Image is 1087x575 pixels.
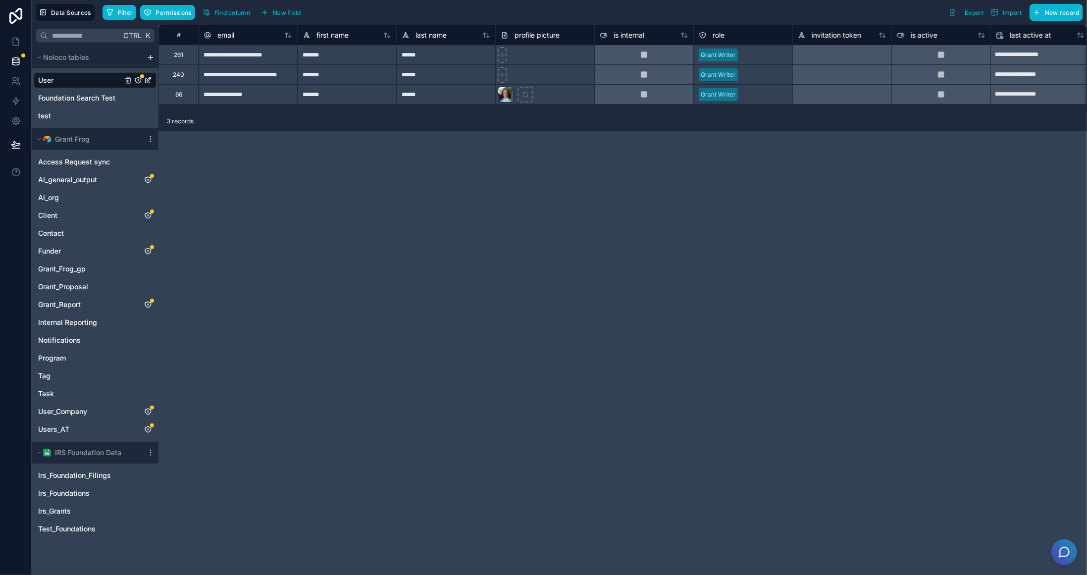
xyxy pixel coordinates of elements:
button: Find column [199,5,254,20]
span: Import [1003,9,1022,16]
div: test [34,108,156,124]
div: AI_general_output [34,172,156,188]
span: Funder [38,246,61,256]
a: Irs_Foundation_Filings [38,470,132,480]
span: last name [415,30,447,40]
span: K [144,32,151,39]
span: first name [316,30,349,40]
div: 261 [174,51,183,59]
span: invitation token [812,30,861,40]
span: Tag [38,371,51,381]
a: User_Company [38,407,132,417]
span: Contact [38,228,64,238]
div: Program [34,350,156,366]
a: Foundation Search Test [38,93,122,103]
span: AI_general_output [38,175,97,185]
a: Tag [38,371,132,381]
span: User [38,75,53,85]
a: Notifications [38,335,132,345]
a: Users_AT [38,424,132,434]
span: Grant_Proposal [38,282,88,292]
span: Grant_Report [38,300,81,310]
span: Users_AT [38,424,69,434]
span: last active at [1010,30,1051,40]
div: Tag [34,368,156,384]
a: Grant_Frog_gp [38,264,132,274]
span: role [713,30,725,40]
a: Program [38,353,132,363]
div: Irs_Foundation_Filings [34,468,156,483]
span: Test_Foundations [38,524,96,534]
span: Task [38,389,54,399]
span: Irs_Grants [38,506,71,516]
span: Grant Frog [55,134,90,144]
div: Contact [34,225,156,241]
button: New record [1030,4,1083,21]
button: Filter [103,5,137,20]
div: Grant_Report [34,297,156,313]
img: Airtable Logo [43,135,51,143]
div: 240 [173,71,184,79]
div: Grant_Frog_gp [34,261,156,277]
span: Irs_Foundation_Filings [38,470,111,480]
div: 66 [175,91,182,99]
div: Grant Writer [701,51,736,59]
span: Notifications [38,335,81,345]
span: profile picture [515,30,560,40]
div: Grant Writer [701,90,736,99]
div: User_Company [34,404,156,419]
a: Grant_Report [38,300,132,310]
a: Irs_Grants [38,506,132,516]
button: Data Sources [36,4,95,21]
span: is active [911,30,937,40]
div: Funder [34,243,156,259]
div: AI_org [34,190,156,206]
span: is internal [614,30,644,40]
button: Export [945,4,987,21]
div: Irs_Foundations [34,485,156,501]
div: Access Request sync [34,154,156,170]
span: Program [38,353,66,363]
div: Foundation Search Test [34,90,156,106]
span: test [38,111,51,121]
a: Test_Foundations [38,524,132,534]
span: Foundation Search Test [38,93,115,103]
span: Noloco tables [43,52,89,62]
div: # [166,31,191,39]
a: Permissions [140,5,199,20]
span: IRS Foundation Data [55,448,121,458]
span: Filter [118,9,133,16]
span: Ctrl [122,29,143,42]
span: Irs_Foundations [38,488,90,498]
button: New field [258,5,305,20]
span: Find column [214,9,250,16]
div: Internal Reporting [34,314,156,330]
a: New record [1026,4,1083,21]
a: Grant_Proposal [38,282,132,292]
span: Export [965,9,984,16]
div: User [34,72,156,88]
span: 3 records [167,117,194,125]
a: AI_general_output [38,175,132,185]
a: Task [38,389,132,399]
div: Client [34,208,156,223]
span: Internal Reporting [38,317,97,327]
button: Noloco tables [34,51,143,64]
div: Grant Writer [701,70,736,79]
div: Notifications [34,332,156,348]
a: Access Request sync [38,157,132,167]
a: Internal Reporting [38,317,132,327]
span: User_Company [38,407,87,417]
button: Import [987,4,1026,21]
a: Contact [38,228,132,238]
span: AI_org [38,193,59,203]
span: Data Sources [51,9,91,16]
div: Users_AT [34,421,156,437]
div: Grant_Proposal [34,279,156,295]
div: Irs_Grants [34,503,156,519]
span: email [217,30,234,40]
span: Client [38,210,57,220]
span: Grant_Frog_gp [38,264,86,274]
div: Test_Foundations [34,521,156,537]
button: Permissions [140,5,195,20]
